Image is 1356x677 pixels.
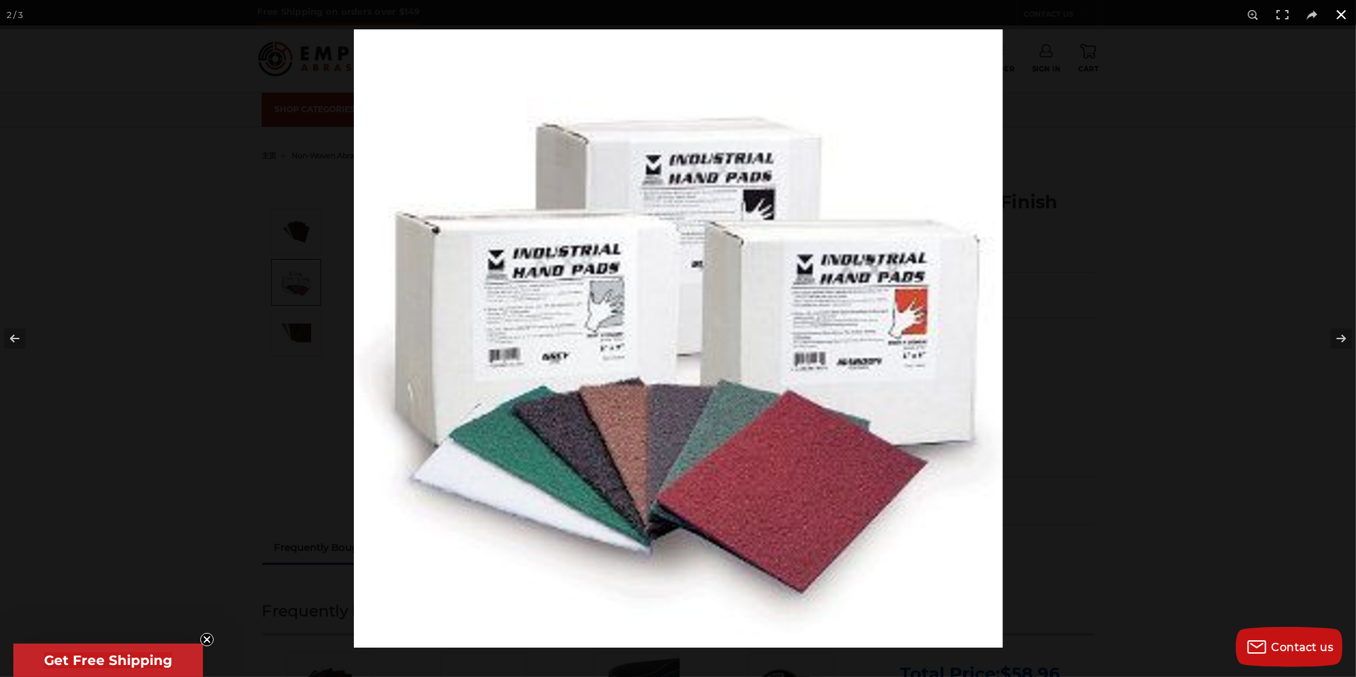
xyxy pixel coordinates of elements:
[1309,305,1356,372] button: Next (arrow right)
[354,29,1003,648] img: Abrasive_Hand_Pads__95099.1570197154.jpg
[44,652,172,668] span: Get Free Shipping
[1236,627,1343,667] button: Contact us
[200,633,214,646] button: Close teaser
[1272,641,1334,654] span: Contact us
[13,644,203,677] div: Get Free ShippingClose teaser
